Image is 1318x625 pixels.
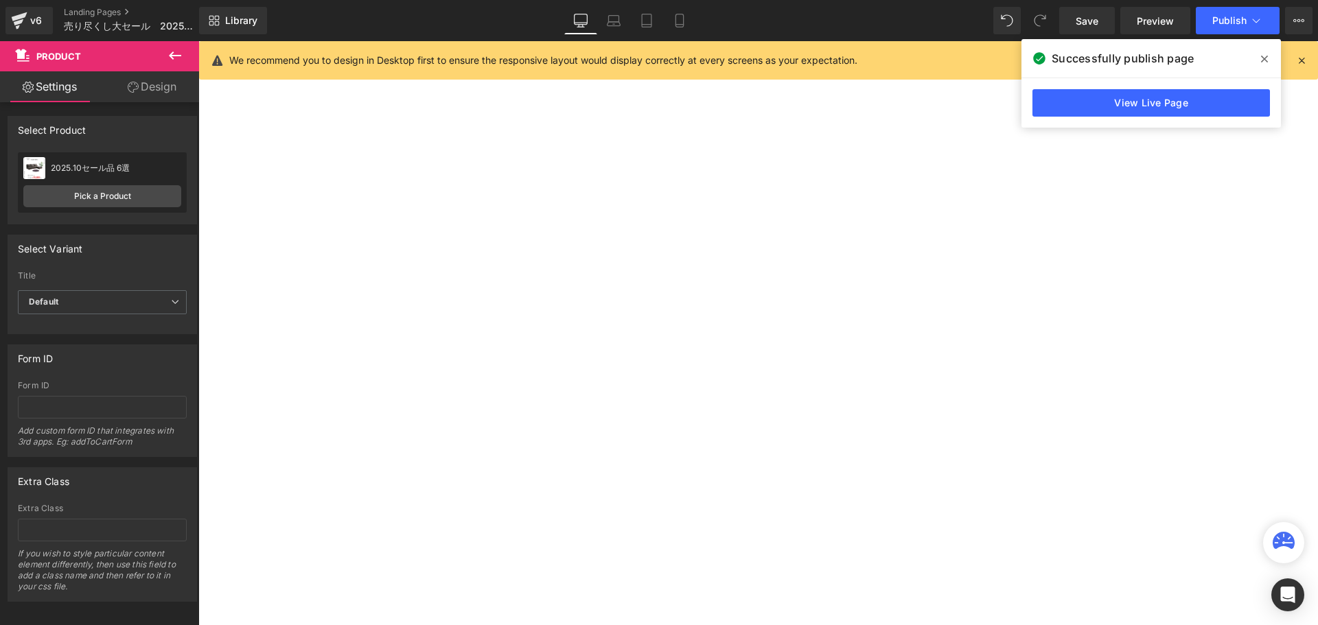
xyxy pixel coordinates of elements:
[23,185,181,207] a: Pick a Product
[1137,14,1174,28] span: Preview
[1271,578,1304,611] div: Open Intercom Messenger
[18,548,187,601] div: If you wish to style particular content element differently, then use this field to add a class n...
[993,7,1021,34] button: Undo
[1196,7,1280,34] button: Publish
[564,7,597,34] a: Desktop
[229,53,857,68] p: We recommend you to design in Desktop first to ensure the responsive layout would display correct...
[18,425,187,456] div: Add custom form ID that integrates with 3rd apps. Eg: addToCartForm
[18,235,83,255] div: Select Variant
[27,12,45,30] div: v6
[18,504,187,513] div: Extra Class
[18,345,53,364] div: Form ID
[102,71,202,102] a: Design
[1032,89,1270,117] a: View Live Page
[64,7,220,18] a: Landing Pages
[199,7,267,34] a: New Library
[18,381,187,390] div: Form ID
[1076,14,1098,28] span: Save
[1285,7,1313,34] button: More
[29,296,58,307] b: Default
[1052,50,1194,67] span: Successfully publish page
[1212,15,1247,26] span: Publish
[1120,7,1190,34] a: Preview
[36,51,81,62] span: Product
[630,7,663,34] a: Tablet
[18,271,187,285] label: Title
[663,7,696,34] a: Mobile
[51,163,181,173] div: 2025.10セール品 6選
[597,7,630,34] a: Laptop
[18,117,86,136] div: Select Product
[23,157,45,179] img: pImage
[225,14,257,27] span: Library
[64,21,194,32] span: 売り尽くし大セール 2025.09
[18,468,69,487] div: Extra Class
[1026,7,1054,34] button: Redo
[5,7,53,34] a: v6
